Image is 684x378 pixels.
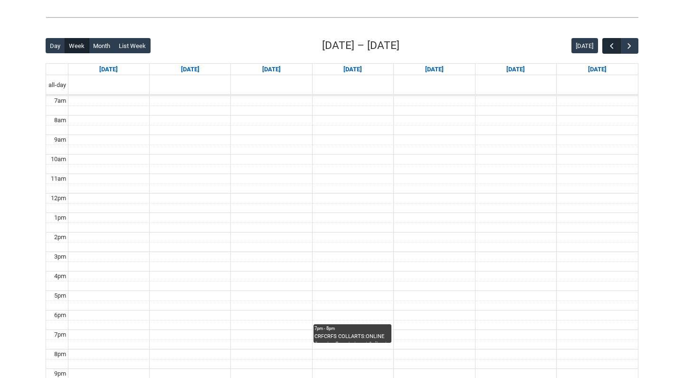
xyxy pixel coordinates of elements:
span: all-day [47,80,68,90]
div: CRFCRFS COLLARTS:ONLINE Creative Foundations | Online | [PERSON_NAME] [314,333,390,343]
a: Go to September 26, 2025 [504,64,527,75]
div: 11am [49,174,68,184]
a: Go to September 21, 2025 [97,64,120,75]
img: REDU_GREY_LINE [46,12,638,22]
button: [DATE] [571,38,598,53]
div: 3pm [52,252,68,262]
div: 7pm [52,330,68,339]
a: Go to September 24, 2025 [342,64,364,75]
a: Go to September 27, 2025 [586,64,608,75]
div: 7am [52,96,68,106]
button: Previous Week [602,38,620,54]
div: 8am [52,116,68,125]
div: 2pm [52,233,68,242]
button: Next Week [620,38,638,54]
a: Go to September 23, 2025 [260,64,283,75]
div: 12pm [49,194,68,203]
div: 10am [49,155,68,164]
div: 1pm [52,213,68,223]
button: Month [89,38,115,53]
div: 7pm - 8pm [314,325,390,332]
div: 4pm [52,271,68,281]
div: 9am [52,135,68,145]
div: 6pm [52,310,68,320]
a: Go to September 25, 2025 [423,64,446,75]
button: List Week [114,38,151,53]
button: Day [46,38,65,53]
div: 5pm [52,291,68,300]
button: Week [65,38,89,53]
div: 8pm [52,349,68,359]
h2: [DATE] – [DATE] [322,38,399,54]
a: Go to September 22, 2025 [179,64,201,75]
